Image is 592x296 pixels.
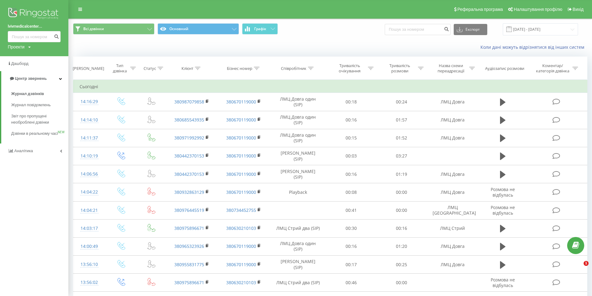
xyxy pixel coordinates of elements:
a: Коли дані можуть відрізнятися вiд інших систем [480,44,587,50]
td: 00:00 [376,201,426,219]
a: 380971992992 [174,135,204,141]
td: ЛМЦ Довга [426,129,479,147]
span: Журнал повідомлень [11,102,51,108]
span: Дашборд [11,61,29,66]
td: 00:18 [326,93,376,111]
img: Ringostat logo [8,6,61,22]
span: Дзвінки в реальному часі [11,130,58,137]
button: Експорт [454,24,487,35]
a: 380987079858 [174,99,204,105]
td: 00:24 [376,93,426,111]
a: 380670119000 [226,243,256,249]
div: 14:14:10 [80,114,99,126]
a: 380976445519 [174,207,204,213]
div: Аудіозапис розмови [485,66,524,71]
span: Налаштування профілю [514,7,562,12]
button: Всі дзвінки [73,23,154,34]
a: lvivmedicalcenter... [8,23,61,30]
td: 03:27 [376,147,426,165]
span: Реферальна програма [457,7,503,12]
td: ЛМЦ Довга [426,183,479,201]
div: 14:10:19 [80,150,99,162]
td: 00:16 [326,165,376,183]
a: 380975896671 [174,280,204,285]
div: Бізнес номер [227,66,252,71]
div: Тип дзвінка [111,63,129,74]
a: 380975896671 [174,225,204,231]
div: 14:03:17 [80,222,99,235]
a: 380670119000 [226,153,256,159]
a: 380630210103 [226,225,256,231]
span: Аналiтика [14,148,33,153]
td: 00:08 [326,183,376,201]
div: 14:16:29 [80,96,99,108]
td: 00:00 [376,274,426,292]
td: ЛМЦ Довга один (SIP) [270,237,326,255]
td: ЛМЦ Стрий два (SIP) [270,219,326,237]
a: Звіт про пропущені необроблені дзвінки [11,111,68,128]
span: Журнал дзвінків [11,91,44,97]
td: ЛМЦ [GEOGRAPHIC_DATA] [426,201,479,219]
div: Назва схеми переадресації [434,63,468,74]
td: ЛМЦ Стрий два (SIP) [270,274,326,292]
a: 380685543935 [174,117,204,123]
td: ЛМЦ Довга [426,256,479,274]
div: Тривалість очікування [333,63,366,74]
a: 380955831775 [174,262,204,267]
td: ЛМЦ Довга [426,165,479,183]
div: 14:04:22 [80,186,99,198]
a: 380670119000 [226,171,256,177]
a: 380734452755 [226,207,256,213]
a: Журнал повідомлень [11,99,68,111]
span: Всі дзвінки [83,26,104,31]
a: 380670119000 [226,117,256,123]
td: 01:52 [376,129,426,147]
a: 380442370153 [174,171,204,177]
span: 1 [584,261,589,266]
a: 380670119000 [226,99,256,105]
div: 14:00:49 [80,240,99,253]
td: ЛМЦ Довга [426,237,479,255]
td: [PERSON_NAME] (SIP) [270,256,326,274]
div: 14:04:21 [80,204,99,216]
a: 380442370153 [174,153,204,159]
span: Розмова не відбулась [491,277,515,288]
td: 00:25 [376,256,426,274]
td: 01:57 [376,111,426,129]
div: Коментар/категорія дзвінка [535,63,571,74]
td: 00:03 [326,147,376,165]
span: Розмова не відбулась [491,186,515,198]
a: 380965323926 [174,243,204,249]
button: Основний [158,23,239,34]
a: Центр звернень [1,71,68,86]
td: ЛМЦ Довга [426,111,479,129]
td: ЛМЦ Довга [426,93,479,111]
td: 00:46 [326,274,376,292]
td: 01:19 [376,165,426,183]
a: Журнал дзвінків [11,88,68,99]
td: 00:30 [326,219,376,237]
td: ЛМЦ Довга один (SIP) [270,93,326,111]
span: Вихід [573,7,584,12]
td: Playback [270,183,326,201]
input: Пошук за номером [385,24,451,35]
td: ЛМЦ Стрий [426,219,479,237]
div: [PERSON_NAME] [73,66,104,71]
div: 14:06:56 [80,168,99,180]
div: Співробітник [281,66,306,71]
a: 380670119000 [226,135,256,141]
button: Графік [242,23,278,34]
div: Клієнт [181,66,193,71]
div: 14:11:37 [80,132,99,144]
a: 380630210103 [226,280,256,285]
a: 380932863129 [174,189,204,195]
div: Проекти [8,44,25,50]
input: Пошук за номером [8,31,61,42]
span: Звіт про пропущені необроблені дзвінки [11,113,65,125]
span: Центр звернень [15,76,47,81]
div: Тривалість розмови [383,63,416,74]
td: 00:16 [326,111,376,129]
a: 380670119000 [226,262,256,267]
div: 13:56:10 [80,258,99,271]
iframe: Intercom live chat [571,261,586,276]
